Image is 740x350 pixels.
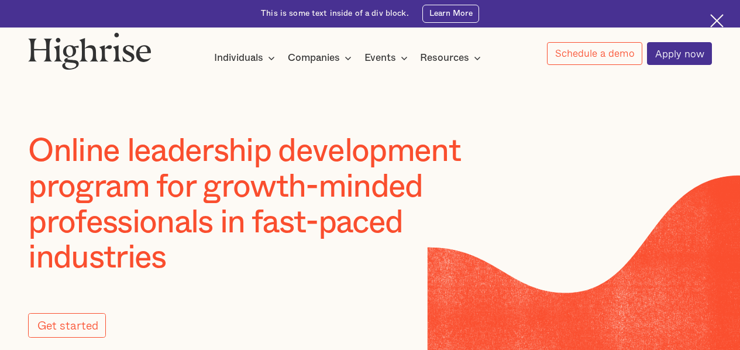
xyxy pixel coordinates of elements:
[261,8,409,19] div: This is some text inside of a div block.
[214,51,278,65] div: Individuals
[547,42,642,65] a: Schedule a demo
[214,51,263,65] div: Individuals
[420,51,484,65] div: Resources
[422,5,479,23] a: Learn More
[420,51,469,65] div: Resources
[364,51,411,65] div: Events
[28,134,527,276] h1: Online leadership development program for growth-minded professionals in fast-paced industries
[647,42,712,65] a: Apply now
[28,32,152,70] img: Highrise logo
[28,313,106,338] a: Get started
[288,51,340,65] div: Companies
[288,51,355,65] div: Companies
[710,14,724,28] img: Cross icon
[364,51,396,65] div: Events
